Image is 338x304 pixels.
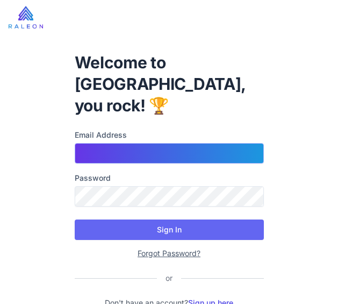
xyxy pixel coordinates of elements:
[75,129,264,141] label: Email Address
[138,249,200,258] a: Forgot Password?
[9,6,43,29] img: raleon-logo-whitebg.9aac0268.jpg
[157,272,181,284] div: or
[75,220,264,240] button: Sign In
[75,172,264,184] label: Password
[75,52,264,116] h1: Welcome to [GEOGRAPHIC_DATA], you rock! 🏆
